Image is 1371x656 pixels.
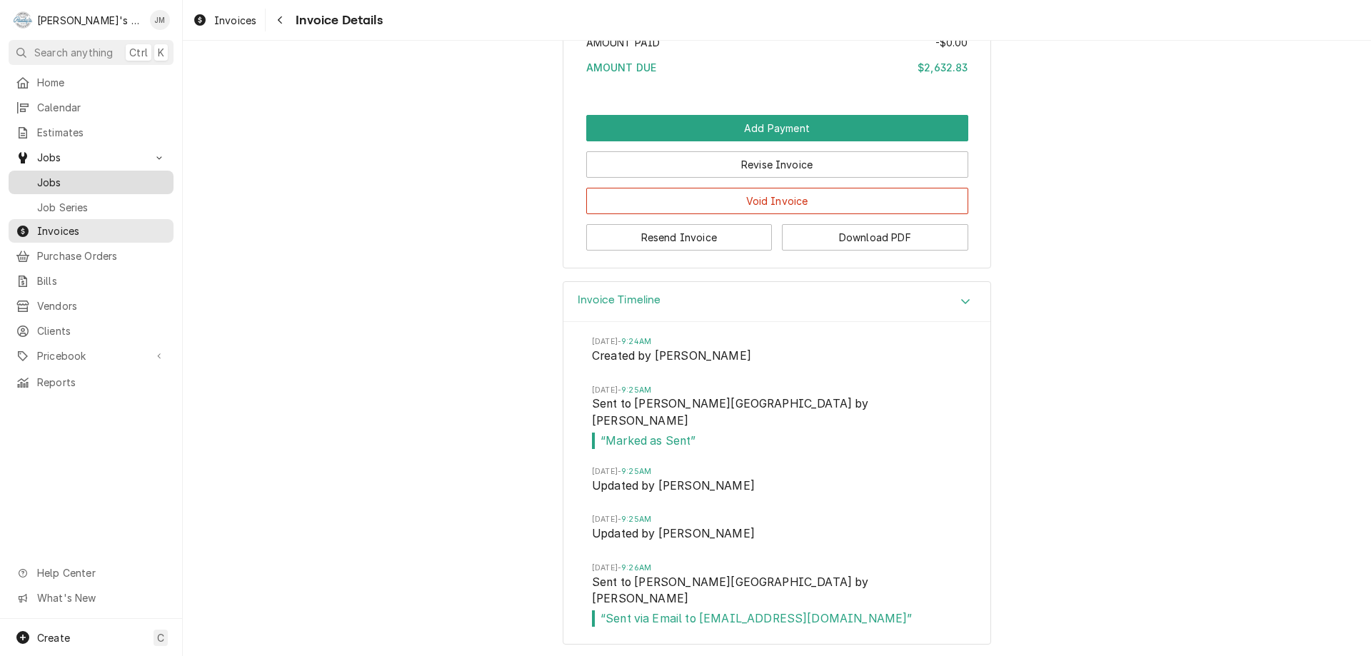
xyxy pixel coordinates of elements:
span: Purchase Orders [37,248,166,263]
div: [PERSON_NAME]'s Commercial Refrigeration [37,13,142,28]
div: Button Group Row [586,214,968,251]
em: 9:25AM [621,515,651,524]
div: R [13,10,33,30]
span: Timestamp [592,336,962,348]
li: Event [592,385,962,467]
span: Calendar [37,100,166,115]
span: Timestamp [592,562,962,574]
div: JM [150,10,170,30]
div: $2,632.83 [918,60,968,75]
span: Invoices [214,13,256,28]
div: -$0.00 [935,35,968,50]
div: Accordion Header [563,282,990,323]
button: Resend Invoice [586,224,773,251]
span: Search anything [34,45,113,60]
div: Amount Paid [586,35,968,50]
a: Invoices [187,9,262,32]
span: Event String [592,574,962,610]
button: Revise Invoice [586,151,968,178]
button: Download PDF [782,224,968,251]
span: Estimates [37,125,166,140]
em: 9:25AM [621,467,651,476]
span: Pricebook [37,348,145,363]
span: Vendors [37,298,166,313]
span: Home [37,75,166,90]
div: Button Group [586,115,968,251]
a: Jobs [9,171,174,194]
span: Event Message [592,433,962,450]
h3: Invoice Timeline [578,293,661,307]
span: Clients [37,323,166,338]
a: Purchase Orders [9,244,174,268]
em: 9:24AM [621,337,651,346]
li: Event [592,336,962,384]
div: Rudy's Commercial Refrigeration's Avatar [13,10,33,30]
button: Add Payment [586,115,968,141]
span: Jobs [37,175,166,190]
div: Button Group Row [586,178,968,214]
span: What's New [37,590,165,605]
span: Create [37,632,70,644]
li: Event [592,514,962,562]
div: Button Group Row [586,115,968,141]
span: Ctrl [129,45,148,60]
div: Button Group Row [586,141,968,178]
span: K [158,45,164,60]
span: Jobs [37,150,145,165]
a: Bills [9,269,174,293]
span: Timestamp [592,466,962,478]
span: Event Message [592,610,962,627]
a: Go to Pricebook [9,344,174,368]
a: Go to Jobs [9,146,174,169]
a: Reports [9,370,174,394]
a: Home [9,71,174,94]
span: Help Center [37,565,165,580]
div: Amount Due [586,60,968,75]
em: 9:26AM [621,563,651,572]
button: Void Invoice [586,188,968,214]
div: Accordion Body [563,322,990,644]
span: Event String [592,478,962,498]
a: Calendar [9,96,174,119]
a: Invoices [9,219,174,243]
span: Event String [592,525,962,545]
a: Job Series [9,196,174,219]
a: Go to Help Center [9,561,174,585]
span: Bills [37,273,166,288]
em: 9:25AM [621,385,651,395]
button: Navigate back [268,9,291,31]
button: Search anythingCtrlK [9,40,174,65]
a: Go to What's New [9,586,174,610]
span: C [157,630,164,645]
span: Event String [592,348,962,368]
span: Event String [592,395,962,432]
span: Timestamp [592,385,962,396]
li: Event [592,562,962,645]
div: Invoice Timeline [563,281,991,645]
a: Clients [9,319,174,343]
span: Amount Paid [586,36,661,49]
a: Estimates [9,121,174,144]
li: Event [592,466,962,514]
span: Amount Due [586,61,657,74]
span: Job Series [37,200,166,215]
span: Invoice Details [291,11,382,30]
span: Invoices [37,223,166,238]
span: Reports [37,375,166,390]
span: Timestamp [592,514,962,525]
button: Accordion Details Expand Trigger [563,282,990,323]
a: Vendors [9,294,174,318]
div: Jim McIntyre's Avatar [150,10,170,30]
